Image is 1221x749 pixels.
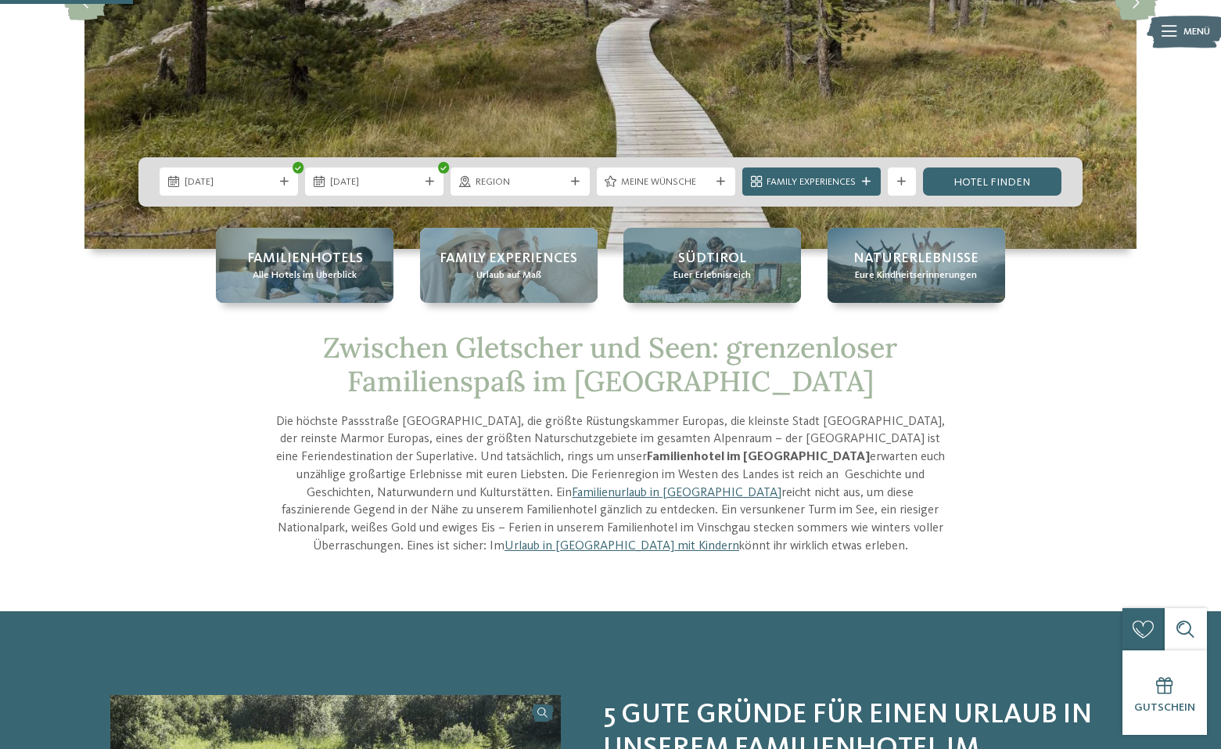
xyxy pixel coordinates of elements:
span: Alle Hotels im Überblick [253,268,357,283]
span: Eure Kindheitserinnerungen [855,268,977,283]
a: Familienhotel im Vinschgau, der Kultur- und Genussregion Familienhotels Alle Hotels im Überblick [216,228,393,303]
strong: Familienhotel im [GEOGRAPHIC_DATA] [647,451,870,463]
a: Familienurlaub in [GEOGRAPHIC_DATA] [572,487,781,499]
span: Euer Erlebnisreich [673,268,751,283]
a: Familienhotel im Vinschgau, der Kultur- und Genussregion Südtirol Euer Erlebnisreich [623,228,801,303]
a: Gutschein [1122,650,1207,735]
a: Hotel finden [923,167,1061,196]
span: Südtirol [678,249,746,268]
span: Gutschein [1134,702,1195,713]
span: Meine Wünsche [621,175,710,189]
span: Zwischen Gletscher und Seen: grenzenloser Familienspaß im [GEOGRAPHIC_DATA] [323,329,897,399]
p: Die höchste Passstraße [GEOGRAPHIC_DATA], die größte Rüstungskammer Europas, die kleinste Stadt [... [276,413,946,556]
span: Family Experiences [767,175,856,189]
a: Familienhotel im Vinschgau, der Kultur- und Genussregion Family Experiences Urlaub auf Maß [420,228,598,303]
a: Familienhotel im Vinschgau, der Kultur- und Genussregion Naturerlebnisse Eure Kindheitserinnerungen [828,228,1005,303]
span: [DATE] [330,175,419,189]
span: Naturerlebnisse [853,249,979,268]
span: [DATE] [185,175,274,189]
span: Familienhotels [247,249,363,268]
a: Urlaub in [GEOGRAPHIC_DATA] mit Kindern [505,540,739,553]
span: Family Experiences [440,249,577,268]
span: Urlaub auf Maß [476,268,541,283]
span: Region [476,175,565,189]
